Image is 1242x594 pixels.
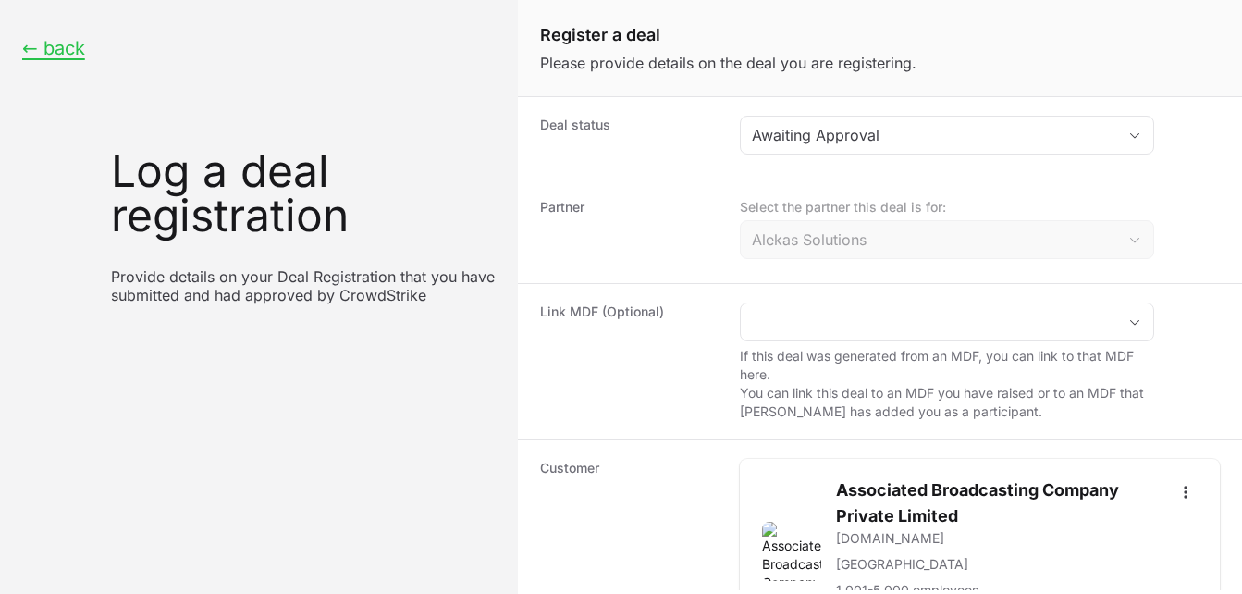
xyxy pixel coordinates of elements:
[762,522,821,581] img: Associated Broadcasting Company Private Limited
[540,198,718,265] dt: Partner
[836,529,1159,548] a: [DOMAIN_NAME]
[740,347,1154,421] p: If this deal was generated from an MDF, you can link to that MDF here. You can link this deal to ...
[1174,477,1198,507] button: Open options
[1116,221,1153,258] div: Open
[540,22,1220,48] h1: Register a deal
[836,555,1159,574] p: [GEOGRAPHIC_DATA]
[540,52,1220,74] p: Please provide details on the deal you are registering.
[540,303,718,421] dt: Link MDF (Optional)
[752,124,1116,146] div: Awaiting Approval
[740,198,1154,217] label: Select the partner this deal is for:
[22,37,85,60] button: ← back
[540,116,718,160] dt: Deal status
[111,267,496,304] p: Provide details on your Deal Registration that you have submitted and had approved by CrowdStrike
[836,477,1159,529] h2: Associated Broadcasting Company Private Limited
[741,117,1153,154] button: Awaiting Approval
[111,149,496,238] h1: Log a deal registration
[1116,303,1153,340] div: Open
